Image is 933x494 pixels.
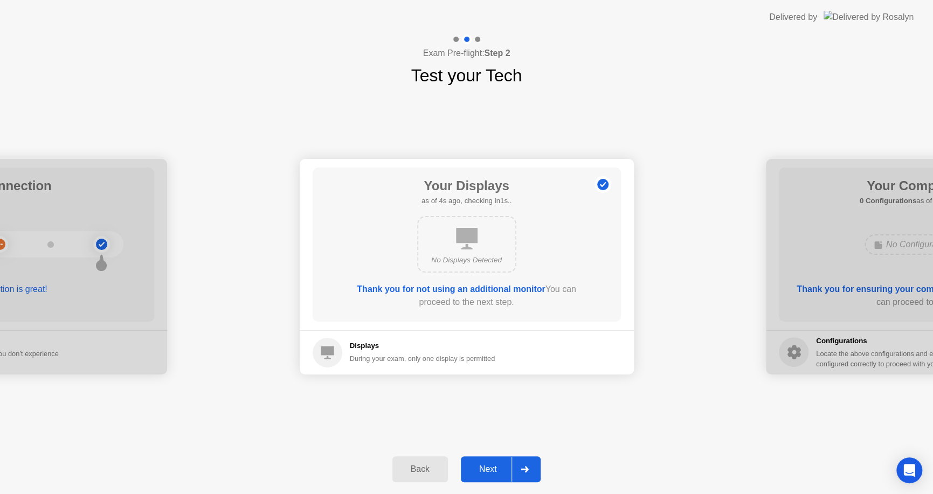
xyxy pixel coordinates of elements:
div: Open Intercom Messenger [896,457,922,483]
h1: Your Displays [421,176,512,196]
div: Next [464,464,512,474]
div: During your exam, only one display is permitted [350,353,495,364]
button: Back [392,456,448,482]
b: Step 2 [484,48,510,58]
div: Delivered by [769,11,817,24]
div: Back [396,464,445,474]
button: Next [461,456,541,482]
div: You can proceed to the next step. [343,283,590,309]
h5: Displays [350,340,495,351]
img: Delivered by Rosalyn [824,11,914,23]
div: No Displays Detected [427,255,507,266]
h1: Test your Tech [411,62,522,88]
h4: Exam Pre-flight: [423,47,510,60]
b: Thank you for not using an additional monitor [357,284,545,294]
h5: as of 4s ago, checking in1s.. [421,196,512,206]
